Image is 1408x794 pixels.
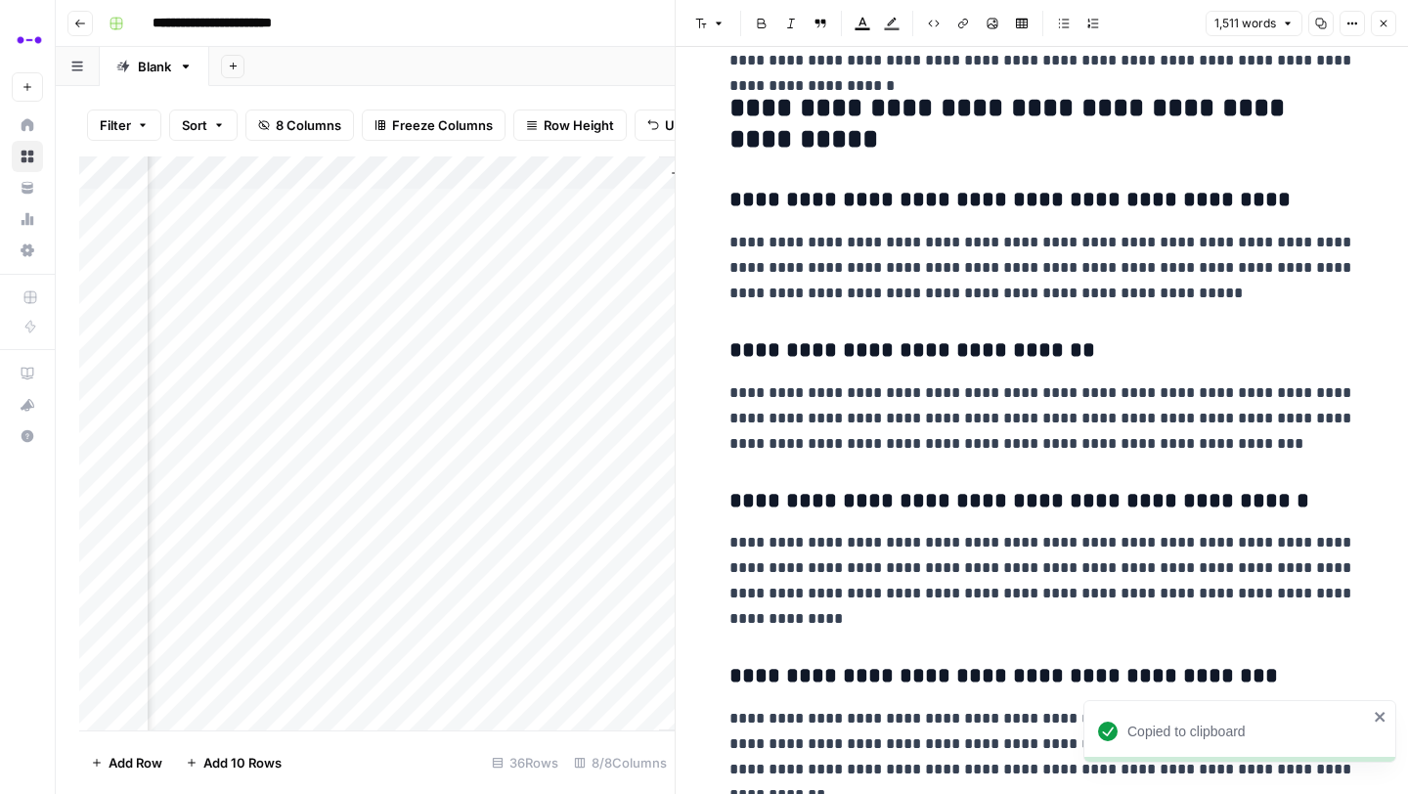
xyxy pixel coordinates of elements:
button: Sort [169,110,238,141]
a: Blank [100,47,209,86]
button: Freeze Columns [362,110,506,141]
a: Your Data [12,172,43,203]
button: Workspace: Abacum [12,16,43,65]
div: What's new? [13,390,42,419]
button: Help + Support [12,420,43,452]
a: Usage [12,203,43,235]
button: 8 Columns [245,110,354,141]
button: Add Row [79,747,174,778]
span: Freeze Columns [392,115,493,135]
div: 8/8 Columns [566,747,675,778]
button: close [1374,709,1387,725]
button: Undo [635,110,711,141]
span: Sort [182,115,207,135]
span: Add Row [109,753,162,772]
img: Abacum Logo [12,22,47,58]
span: 1,511 words [1214,15,1276,32]
button: What's new? [12,389,43,420]
div: 36 Rows [484,747,566,778]
a: Browse [12,141,43,172]
span: Add 10 Rows [203,753,282,772]
a: AirOps Academy [12,358,43,389]
span: Filter [100,115,131,135]
button: Row Height [513,110,627,141]
a: Settings [12,235,43,266]
span: Undo [665,115,698,135]
span: Row Height [544,115,614,135]
div: Copied to clipboard [1127,722,1368,741]
button: Filter [87,110,161,141]
button: 1,511 words [1206,11,1302,36]
a: Home [12,110,43,141]
span: 8 Columns [276,115,341,135]
div: Blank [138,57,171,76]
button: Add 10 Rows [174,747,293,778]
